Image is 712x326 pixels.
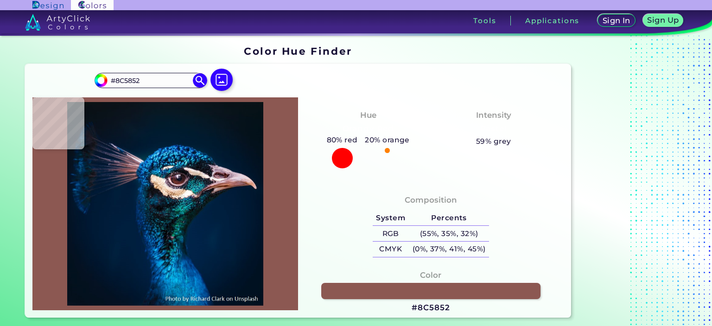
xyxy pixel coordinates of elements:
h5: CMYK [373,242,409,257]
img: img_pavlin.jpg [37,102,293,306]
h3: Tools [473,17,496,24]
h5: (0%, 37%, 41%, 45%) [409,242,489,257]
h5: Sign Up [649,17,678,24]
h3: #8C5852 [412,302,450,313]
h5: Sign In [604,17,629,24]
h5: Percents [409,211,489,226]
h3: Pastel [476,123,511,134]
img: ArtyClick Design logo [32,1,64,10]
img: icon search [193,73,207,87]
h4: Hue [360,109,376,122]
h1: Color Hue Finder [244,44,352,58]
h4: Intensity [476,109,511,122]
h5: (55%, 35%, 32%) [409,226,489,241]
h5: System [373,211,409,226]
a: Sign Up [645,15,681,26]
h5: 59% grey [476,135,511,147]
h5: 80% red [323,134,362,146]
a: Sign In [599,15,634,26]
h4: Color [420,268,441,282]
h5: RGB [373,226,409,241]
h3: Applications [525,17,579,24]
h4: Composition [405,193,457,207]
h3: Orangy Red [338,123,398,134]
input: type color.. [108,74,194,87]
h5: 20% orange [362,134,413,146]
img: logo_artyclick_colors_white.svg [25,14,90,31]
img: icon picture [210,69,233,91]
